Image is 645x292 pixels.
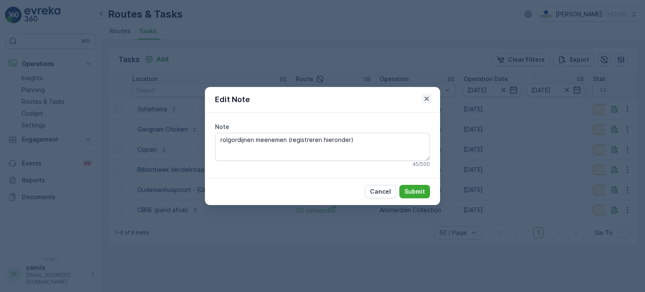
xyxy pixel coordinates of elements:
button: Cancel [365,185,396,198]
p: Cancel [370,187,391,196]
p: Edit Note [215,94,250,105]
p: 45 / 500 [412,161,430,168]
p: Submit [404,187,425,196]
label: Note [215,123,229,130]
textarea: rolgordijnen meenemen (registreren hieronder) [215,133,430,160]
button: Submit [399,185,430,198]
